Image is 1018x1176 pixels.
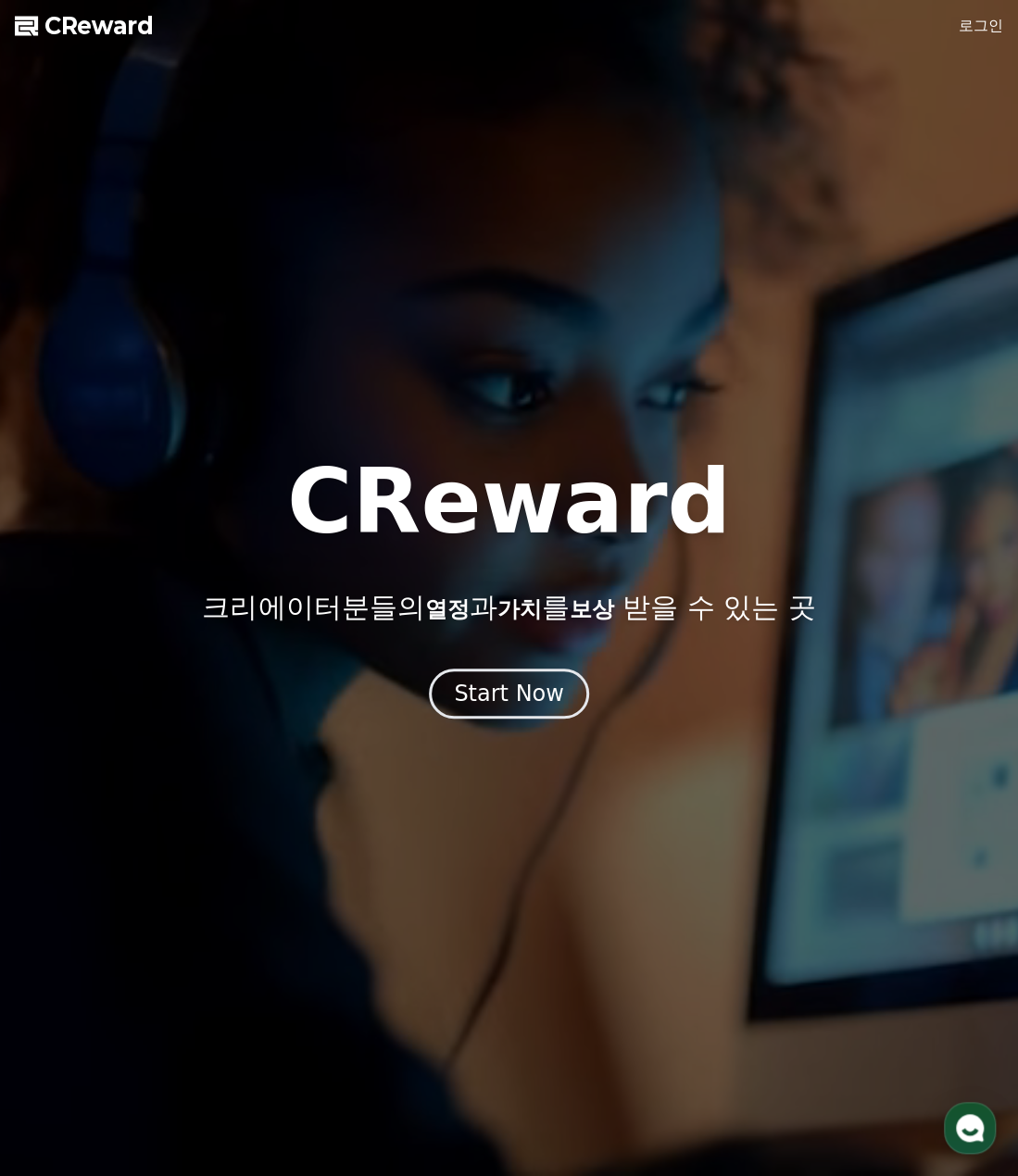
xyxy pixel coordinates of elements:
a: Start Now [429,687,589,705]
span: 대화 [170,616,192,631]
a: 로그인 [959,15,1003,37]
span: 가치 [496,596,541,622]
span: CReward [44,11,154,41]
div: Start Now [454,679,564,708]
p: 크리에이터분들의 과 를 받을 수 있는 곳 [202,591,815,624]
span: 보상 [569,596,613,622]
a: CReward [15,11,154,41]
button: Start Now [429,669,589,719]
a: 대화 [122,587,239,633]
a: 홈 [6,587,122,633]
span: 홈 [58,615,69,630]
a: 설정 [239,587,356,633]
span: 설정 [286,615,308,630]
h1: CReward [287,457,731,546]
span: 열정 [424,596,469,622]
